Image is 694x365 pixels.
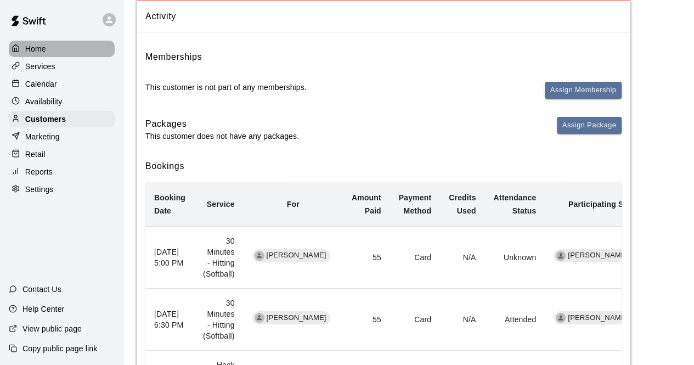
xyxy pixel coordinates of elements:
p: Settings [25,184,54,195]
div: Amelia Bennett [255,251,264,261]
td: Card [390,289,440,351]
td: N/A [440,289,484,351]
a: Settings [9,181,115,198]
b: Attendance Status [493,193,536,215]
a: Services [9,58,115,75]
span: [PERSON_NAME] [563,250,632,261]
p: This customer does not have any packages. [145,131,299,142]
p: Services [25,61,55,72]
th: [DATE] 5:00 PM [145,226,194,288]
button: Assign Package [557,117,622,134]
p: Customers [25,114,66,125]
td: 55 [343,226,390,288]
a: Availability [9,93,115,110]
p: Availability [25,96,63,107]
p: Calendar [25,78,57,89]
span: [PERSON_NAME] [563,313,632,323]
a: Marketing [9,128,115,145]
td: N/A [440,226,484,288]
span: [PERSON_NAME] [262,250,331,261]
td: Unknown [484,226,545,288]
span: Activity [145,9,622,24]
p: Marketing [25,131,60,142]
a: Retail [9,146,115,162]
td: 30 Minutes - Hitting (Softball) [194,289,244,351]
h6: Memberships [145,50,202,64]
a: Calendar [9,76,115,92]
p: View public page [22,323,82,334]
h6: Packages [145,117,299,131]
td: Card [390,226,440,288]
div: Amelia Bennett [255,313,264,323]
th: [DATE] 6:30 PM [145,289,194,351]
button: Assign Membership [545,82,622,99]
td: Attended [484,289,545,351]
p: Reports [25,166,53,177]
a: Home [9,41,115,57]
a: Customers [9,111,115,127]
td: 30 Minutes - Hitting (Softball) [194,226,244,288]
td: 55 [343,289,390,351]
b: For [287,200,300,209]
b: Credits Used [449,193,476,215]
b: Service [207,200,235,209]
div: [PERSON_NAME] [554,311,632,324]
p: This customer is not part of any memberships. [145,82,307,93]
span: [PERSON_NAME] [262,313,331,323]
h6: Bookings [145,159,622,173]
p: Copy public page link [22,343,97,354]
p: Contact Us [22,284,61,295]
div: Bryce Dahnert [556,313,566,323]
p: Retail [25,149,46,160]
b: Participating Staff [568,200,636,209]
a: Reports [9,164,115,180]
p: Home [25,43,46,54]
p: Help Center [22,304,64,315]
div: [PERSON_NAME] [554,249,632,262]
b: Amount Paid [352,193,381,215]
div: Bryce Dahnert [556,251,566,261]
b: Payment Method [399,193,431,215]
b: Booking Date [154,193,185,215]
